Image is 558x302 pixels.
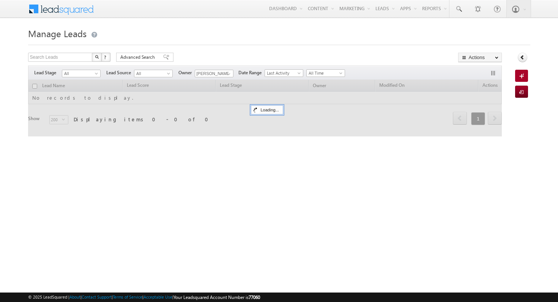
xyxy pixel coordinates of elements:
input: Type to Search [195,70,233,77]
span: Manage Leads [28,27,87,39]
a: Acceptable Use [143,294,172,299]
a: Terms of Service [113,294,142,299]
a: All [62,70,101,77]
span: Lead Source [106,69,134,76]
span: All [134,70,170,77]
span: Date Range [238,69,265,76]
span: 77060 [249,294,260,300]
span: Lead Stage [34,69,62,76]
a: All [134,70,173,77]
span: ? [104,54,107,60]
span: Your Leadsquared Account Number is [173,294,260,300]
span: All Time [307,70,343,77]
div: Loading... [251,105,283,114]
span: Advanced Search [120,54,157,61]
button: ? [101,53,110,62]
button: Actions [458,53,502,62]
a: About [69,294,80,299]
a: All Time [306,69,345,77]
span: © 2025 LeadSquared | | | | | [28,294,260,301]
img: Search [95,55,99,59]
a: Contact Support [82,294,112,299]
span: Owner [178,69,195,76]
span: Last Activity [265,70,301,77]
a: Last Activity [265,69,303,77]
a: Show All Items [223,70,233,78]
span: All [62,70,98,77]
